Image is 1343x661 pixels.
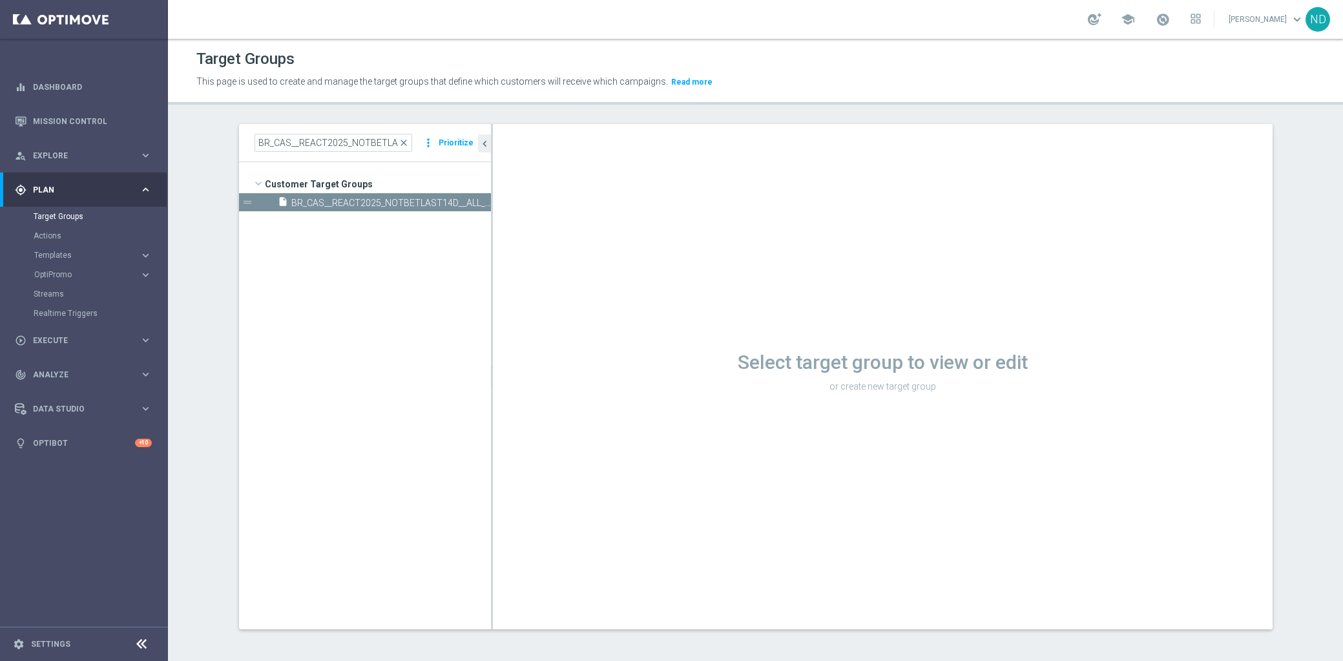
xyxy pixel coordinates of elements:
i: keyboard_arrow_right [140,403,152,415]
p: or create new target group [493,381,1273,392]
i: keyboard_arrow_right [140,334,152,346]
div: Templates [34,251,140,259]
i: equalizer [15,81,26,93]
a: [PERSON_NAME]keyboard_arrow_down [1227,10,1306,29]
i: keyboard_arrow_right [140,249,152,262]
a: Mission Control [33,104,152,138]
div: ND [1306,7,1330,32]
span: Analyze [33,371,140,379]
a: Optibot [33,426,135,460]
i: more_vert [422,134,435,152]
div: +10 [135,439,152,447]
div: Plan [15,184,140,196]
i: gps_fixed [15,184,26,196]
input: Quick find group or folder [255,134,412,152]
div: Data Studio [15,403,140,415]
i: play_circle_outline [15,335,26,346]
i: keyboard_arrow_right [140,368,152,381]
button: Prioritize [437,134,475,152]
span: Execute [33,337,140,344]
span: Data Studio [33,405,140,413]
button: equalizer Dashboard [14,82,152,92]
span: keyboard_arrow_down [1290,12,1304,26]
div: Mission Control [15,104,152,138]
span: close [399,138,409,148]
i: person_search [15,150,26,162]
span: Plan [33,186,140,194]
button: Read more [670,75,714,89]
span: Templates [34,251,127,259]
div: Dashboard [15,70,152,104]
button: Data Studio keyboard_arrow_right [14,404,152,414]
i: chevron_left [479,138,491,150]
button: OptiPromo keyboard_arrow_right [34,269,152,280]
i: keyboard_arrow_right [140,149,152,162]
i: keyboard_arrow_right [140,269,152,281]
a: Realtime Triggers [34,308,134,319]
button: lightbulb Optibot +10 [14,438,152,448]
span: Customer Target Groups [265,175,491,193]
a: Streams [34,289,134,299]
span: This page is used to create and manage the target groups that define which customers will receive... [196,76,668,87]
div: OptiPromo [34,271,140,278]
button: track_changes Analyze keyboard_arrow_right [14,370,152,380]
button: gps_fixed Plan keyboard_arrow_right [14,185,152,195]
button: person_search Explore keyboard_arrow_right [14,151,152,161]
div: Target Groups [34,207,167,226]
button: Mission Control [14,116,152,127]
span: school [1121,12,1135,26]
div: Analyze [15,369,140,381]
div: Streams [34,284,167,304]
span: BR_CAS__REACT2025_NOTBETLAST14D__ALL_EMA_TAC_GM [291,198,491,209]
h1: Target Groups [196,50,295,68]
a: Target Groups [34,211,134,222]
i: track_changes [15,369,26,381]
span: Explore [33,152,140,160]
button: Templates keyboard_arrow_right [34,250,152,260]
i: keyboard_arrow_right [140,184,152,196]
div: Actions [34,226,167,246]
button: play_circle_outline Execute keyboard_arrow_right [14,335,152,346]
a: Dashboard [33,70,152,104]
div: Explore [15,150,140,162]
div: Templates [34,246,167,265]
a: Settings [31,640,70,648]
i: insert_drive_file [278,196,288,211]
button: chevron_left [478,134,491,152]
div: OptiPromo [34,265,167,284]
a: Actions [34,231,134,241]
div: Optibot [15,426,152,460]
i: lightbulb [15,437,26,449]
i: settings [13,638,25,650]
span: OptiPromo [34,271,127,278]
div: Realtime Triggers [34,304,167,323]
h1: Select target group to view or edit [493,351,1273,374]
div: Execute [15,335,140,346]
